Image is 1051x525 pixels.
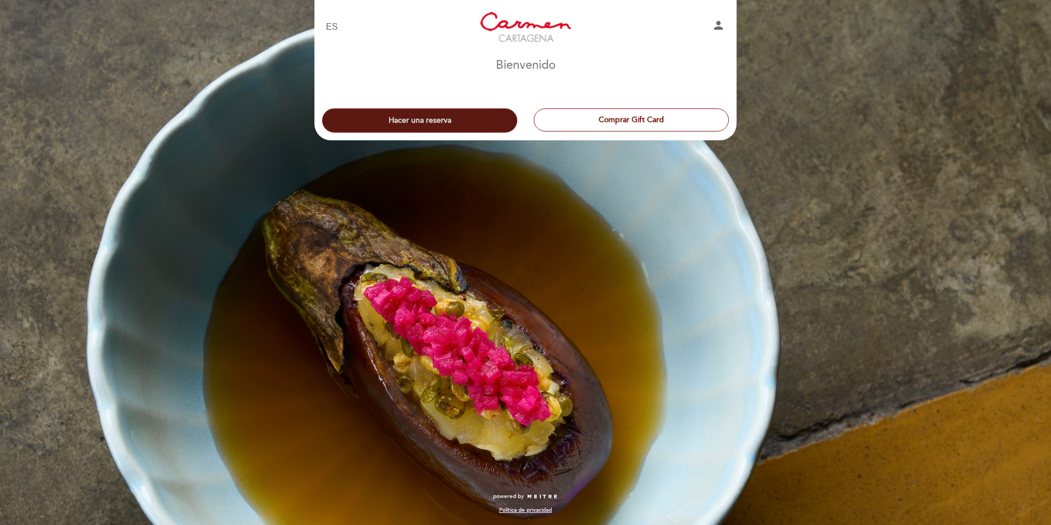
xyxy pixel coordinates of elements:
[457,12,594,42] a: [PERSON_NAME][GEOGRAPHIC_DATA]
[527,494,558,500] img: MEITRE
[493,493,524,500] span: powered by
[322,108,517,133] button: Hacer una reserva
[496,59,556,72] h1: Bienvenido
[493,493,558,500] a: powered by
[534,108,729,132] button: Comprar Gift Card
[712,19,725,36] button: person
[499,506,552,514] a: Política de privacidad
[712,19,725,32] i: person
